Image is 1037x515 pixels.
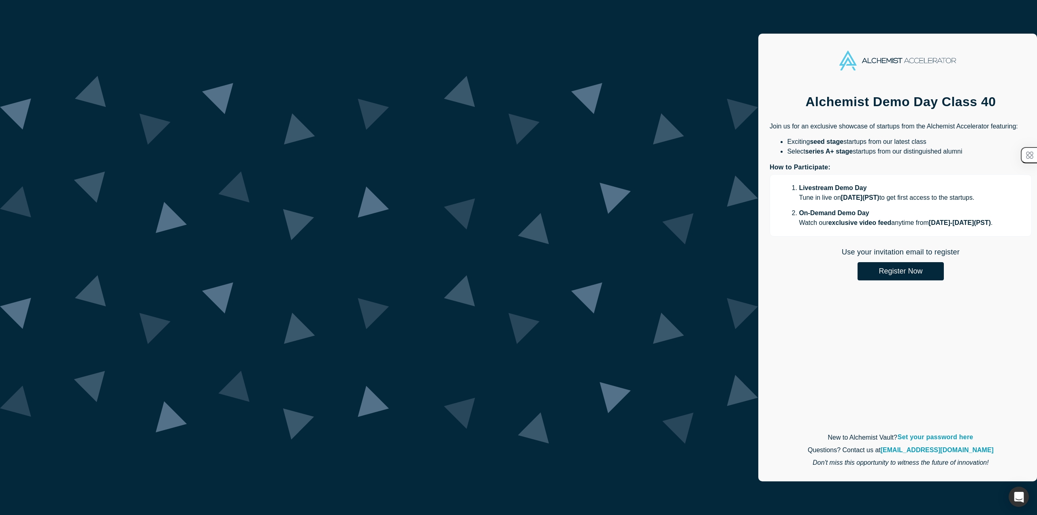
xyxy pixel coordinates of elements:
p: New to Alchemist Vault? [770,433,1032,442]
strong: seed stage [810,138,843,145]
strong: exclusive video feed [828,219,892,226]
strong: How to Participate: [770,164,830,171]
li: Select startups from our distinguished alumni [787,147,1032,156]
a: Set your password here [897,432,974,442]
em: Don't miss this opportunity to witness the future of innovation! [813,459,988,466]
img: Alchemist Accelerator Logo [839,51,956,71]
strong: series A+ stage [805,148,853,155]
strong: On-Demand Demo Day [799,209,869,216]
p: Watch our anytime from . [799,218,1009,228]
strong: [DATE] - [DATE] ( PST ) [929,219,991,226]
strong: [DATE] ( PST ) [841,194,879,201]
strong: Livestream Demo Day [799,184,866,191]
div: Join us for an exclusive showcase of startups from the Alchemist Accelerator featuring: [770,122,1032,237]
li: Exciting startups from our latest class [787,137,1032,147]
p: Questions? Contact us at [770,445,1032,455]
p: Tune in live on to get first access to the startups. [799,193,1009,203]
h2: Use your invitation email to register [770,248,1032,256]
h1: Alchemist Demo Day Class 40 [770,93,1032,110]
button: Register Now [858,262,944,280]
a: [EMAIL_ADDRESS][DOMAIN_NAME] [881,447,994,453]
